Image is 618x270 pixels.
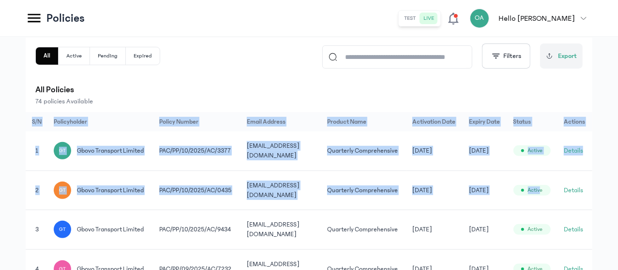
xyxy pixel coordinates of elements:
[90,47,126,65] button: Pending
[564,225,583,234] button: Details
[321,171,407,210] td: Quarterly Comprehensive
[470,9,592,28] button: OAHello [PERSON_NAME]
[407,112,463,131] th: Activation Date
[247,221,300,238] span: [EMAIL_ADDRESS][DOMAIN_NAME]
[59,47,90,65] button: Active
[77,225,144,234] span: gbovo transport limited
[540,43,583,69] button: Export
[412,225,432,234] span: [DATE]
[77,185,144,195] span: gbovo transport limited
[54,142,71,159] div: GT
[499,13,575,24] p: Hello [PERSON_NAME]
[35,83,583,97] p: All Policies
[35,187,39,194] span: 2
[54,221,71,238] div: GT
[153,131,241,171] td: PAC/PP/10/2025/AC/3377
[469,225,489,234] span: [DATE]
[126,47,160,65] button: Expired
[401,13,420,24] button: test
[528,226,543,233] span: Active
[54,182,71,199] div: GT
[77,146,144,156] span: gbovo transport limited
[241,112,321,131] th: Email Address
[564,146,583,156] button: Details
[528,147,543,155] span: Active
[35,97,583,106] p: 74 policies Available
[247,182,300,199] span: [EMAIL_ADDRESS][DOMAIN_NAME]
[420,13,438,24] button: live
[35,226,39,233] span: 3
[153,171,241,210] td: PAC/PP/10/2025/AC/0435
[564,185,583,195] button: Details
[469,146,489,156] span: [DATE]
[508,112,558,131] th: Status
[470,9,489,28] div: OA
[48,112,153,131] th: Policyholder
[46,11,85,26] p: Policies
[469,185,489,195] span: [DATE]
[153,210,241,250] td: PAC/PP/10/2025/AC/9434
[482,43,530,69] button: Filters
[463,112,507,131] th: Expiry Date
[558,51,577,61] span: Export
[321,131,407,171] td: Quarterly Comprehensive
[26,112,48,131] th: S/N
[558,112,592,131] th: Actions
[321,112,407,131] th: Product Name
[412,185,432,195] span: [DATE]
[247,142,300,159] span: [EMAIL_ADDRESS][DOMAIN_NAME]
[35,147,38,154] span: 1
[528,186,543,194] span: Active
[153,112,241,131] th: Policy Number
[36,47,59,65] button: All
[321,210,407,250] td: Quarterly Comprehensive
[412,146,432,156] span: [DATE]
